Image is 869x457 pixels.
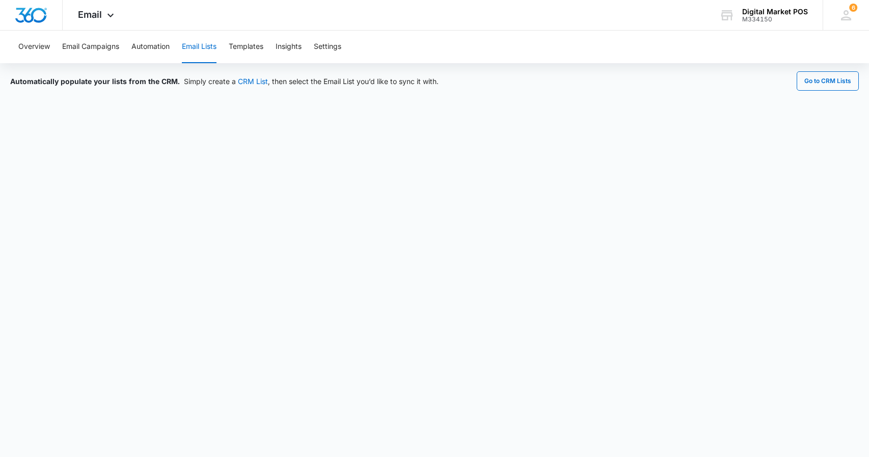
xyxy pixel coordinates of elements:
a: CRM List [238,77,268,86]
span: Email [78,9,102,20]
button: Go to CRM Lists [797,71,859,91]
button: Insights [276,31,302,63]
button: Settings [314,31,341,63]
span: 6 [849,4,857,12]
div: account name [742,8,808,16]
button: Email Campaigns [62,31,119,63]
div: notifications count [849,4,857,12]
button: Automation [131,31,170,63]
button: Overview [18,31,50,63]
span: Automatically populate your lists from the CRM. [10,77,180,86]
div: account id [742,16,808,23]
button: Templates [229,31,263,63]
div: Simply create a , then select the Email List you’d like to sync it with. [10,76,439,87]
button: Email Lists [182,31,216,63]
